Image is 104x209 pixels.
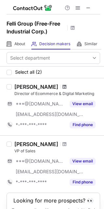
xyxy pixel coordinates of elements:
div: [PERSON_NAME] [14,84,58,90]
div: Select department [10,55,50,61]
span: [EMAIL_ADDRESS][DOMAIN_NAME] [16,111,84,117]
img: ContactOut v5.3.10 [13,4,52,12]
div: Director of Ecommerce & Digital Marketing [14,91,100,97]
button: Reveal Button [70,179,95,185]
button: Reveal Button [70,158,95,164]
span: Select all (2) [15,69,42,75]
div: [PERSON_NAME] [14,141,58,147]
header: Looking for more prospects? 👀 [13,198,94,203]
span: ***@[DOMAIN_NAME] [16,101,66,107]
span: [EMAIL_ADDRESS][DOMAIN_NAME] [16,169,84,175]
h1: Felli Group (Free-Free Industrial Corp.) [7,20,65,35]
span: ***@[DOMAIN_NAME] [16,158,66,164]
span: About [14,41,25,47]
span: Decision makers [39,41,70,47]
button: Reveal Button [70,101,95,107]
button: Reveal Button [70,122,95,128]
div: VP of Sales [14,148,100,154]
span: Similar [84,41,97,47]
